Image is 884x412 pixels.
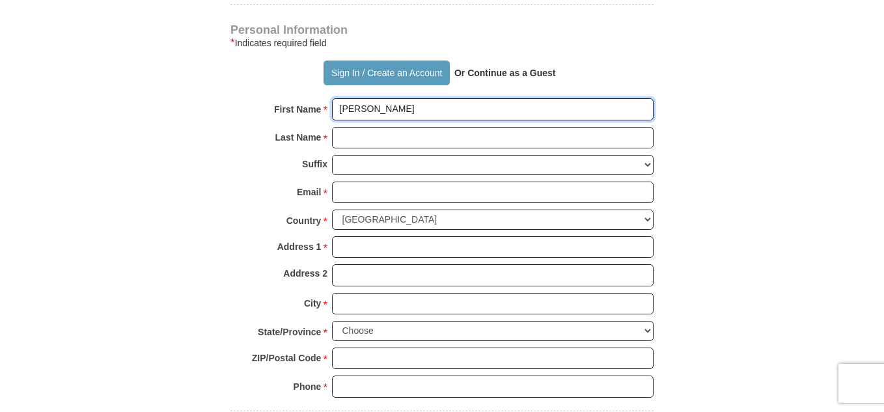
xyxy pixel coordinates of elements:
[252,349,322,367] strong: ZIP/Postal Code
[274,100,321,118] strong: First Name
[230,25,654,35] h4: Personal Information
[258,323,321,341] strong: State/Province
[230,35,654,51] div: Indicates required field
[304,294,321,312] strong: City
[297,183,321,201] strong: Email
[454,68,556,78] strong: Or Continue as a Guest
[283,264,327,282] strong: Address 2
[302,155,327,173] strong: Suffix
[286,212,322,230] strong: Country
[294,378,322,396] strong: Phone
[275,128,322,146] strong: Last Name
[324,61,449,85] button: Sign In / Create an Account
[277,238,322,256] strong: Address 1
